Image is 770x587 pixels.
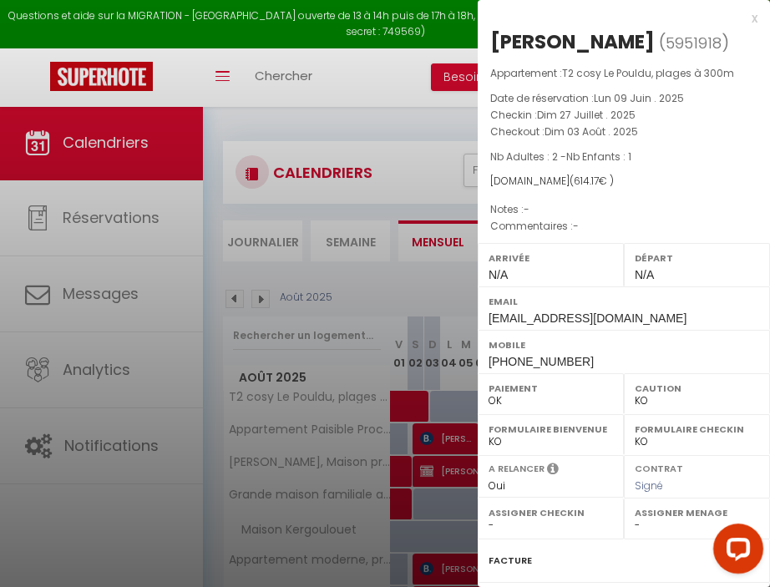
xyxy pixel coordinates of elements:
label: Assigner Menage [635,504,759,521]
span: ( ) [659,31,729,54]
p: Appartement : [490,65,757,82]
label: Facture [489,552,532,569]
label: Formulaire Checkin [635,421,759,438]
p: Checkout : [490,124,757,140]
label: Formulaire Bienvenue [489,421,613,438]
span: ( € ) [570,174,614,188]
p: Checkin : [490,107,757,124]
p: Date de réservation : [490,90,757,107]
label: Paiement [489,380,613,397]
span: Dim 27 Juillet . 2025 [537,108,636,122]
label: Email [489,293,759,310]
div: [DOMAIN_NAME] [490,174,757,190]
iframe: LiveChat chat widget [700,517,770,587]
div: [PERSON_NAME] [490,28,655,55]
span: T2 cosy Le Pouldu, plages à 300m [562,66,734,80]
span: Dim 03 Août . 2025 [545,124,638,139]
span: Signé [635,478,663,493]
div: x [478,8,757,28]
span: 5951918 [666,33,722,53]
span: - [573,219,579,233]
label: Assigner Checkin [489,504,613,521]
i: Sélectionner OUI si vous souhaiter envoyer les séquences de messages post-checkout [547,462,559,480]
span: N/A [635,268,654,281]
span: [EMAIL_ADDRESS][DOMAIN_NAME] [489,311,686,325]
label: Arrivée [489,250,613,266]
span: Nb Enfants : 1 [566,149,631,164]
span: N/A [489,268,508,281]
label: Contrat [635,462,683,473]
span: Nb Adultes : 2 - [490,149,631,164]
span: Lun 09 Juin . 2025 [594,91,684,105]
p: Commentaires : [490,218,757,235]
label: Caution [635,380,759,397]
span: 614.17 [574,174,599,188]
label: A relancer [489,462,545,476]
span: - [524,202,529,216]
label: Mobile [489,337,759,353]
span: [PHONE_NUMBER] [489,355,594,368]
label: Départ [635,250,759,266]
p: Notes : [490,201,757,218]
